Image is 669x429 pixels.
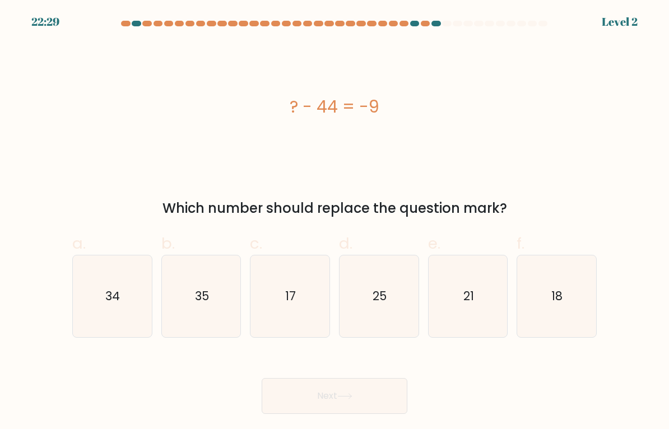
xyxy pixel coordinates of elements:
[552,288,563,304] text: 18
[286,288,296,304] text: 17
[31,13,59,30] div: 22:29
[602,13,638,30] div: Level 2
[72,94,597,119] div: ? - 44 = -9
[339,232,352,254] span: d.
[373,288,387,304] text: 25
[106,288,120,304] text: 34
[517,232,524,254] span: f.
[195,288,209,304] text: 35
[428,232,440,254] span: e.
[250,232,262,254] span: c.
[79,198,590,218] div: Which number should replace the question mark?
[262,378,407,414] button: Next
[72,232,86,254] span: a.
[161,232,175,254] span: b.
[463,288,474,304] text: 21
